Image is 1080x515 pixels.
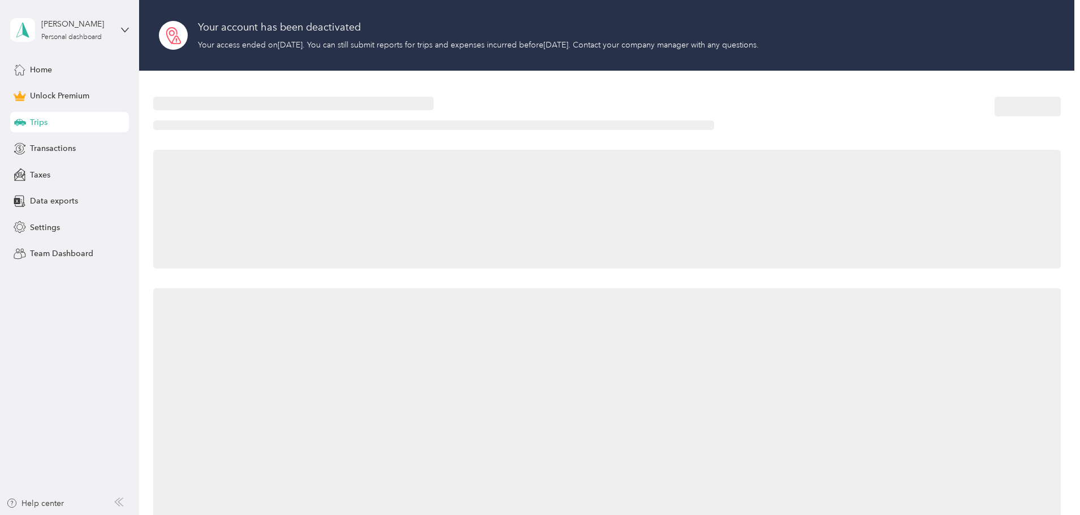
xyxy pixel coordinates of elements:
[30,64,52,76] span: Home
[198,20,759,35] h2: Your account has been deactivated
[1017,452,1080,515] iframe: Everlance-gr Chat Button Frame
[30,142,76,154] span: Transactions
[6,497,64,509] button: Help center
[30,90,89,102] span: Unlock Premium
[30,116,47,128] span: Trips
[30,169,50,181] span: Taxes
[30,222,60,233] span: Settings
[198,39,759,51] p: Your access ended on [DATE] . You can still submit reports for trips and expenses incurred before...
[41,18,112,30] div: [PERSON_NAME]
[30,195,78,207] span: Data exports
[41,34,102,41] div: Personal dashboard
[30,248,93,259] span: Team Dashboard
